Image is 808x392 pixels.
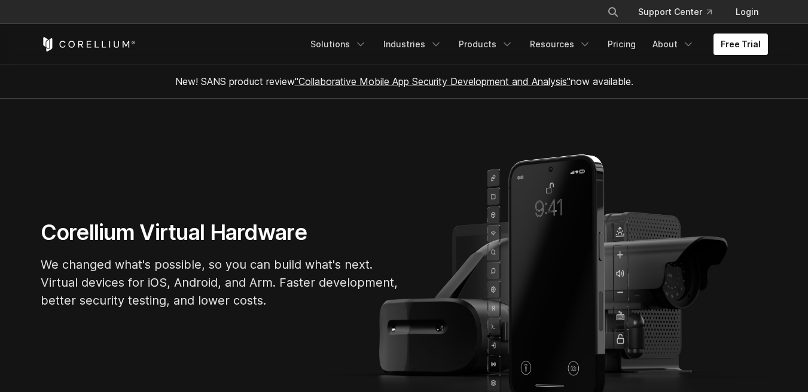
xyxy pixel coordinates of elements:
a: Corellium Home [41,37,136,51]
h1: Corellium Virtual Hardware [41,219,400,246]
a: Solutions [303,34,374,55]
a: Industries [376,34,449,55]
a: Resources [523,34,598,55]
a: Products [452,34,520,55]
a: Login [726,1,768,23]
p: We changed what's possible, so you can build what's next. Virtual devices for iOS, Android, and A... [41,256,400,309]
a: "Collaborative Mobile App Security Development and Analysis" [295,75,571,87]
div: Navigation Menu [303,34,768,55]
button: Search [602,1,624,23]
a: Support Center [629,1,721,23]
div: Navigation Menu [593,1,768,23]
a: Pricing [600,34,643,55]
span: New! SANS product review now available. [175,75,633,87]
a: About [645,34,702,55]
a: Free Trial [714,34,768,55]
